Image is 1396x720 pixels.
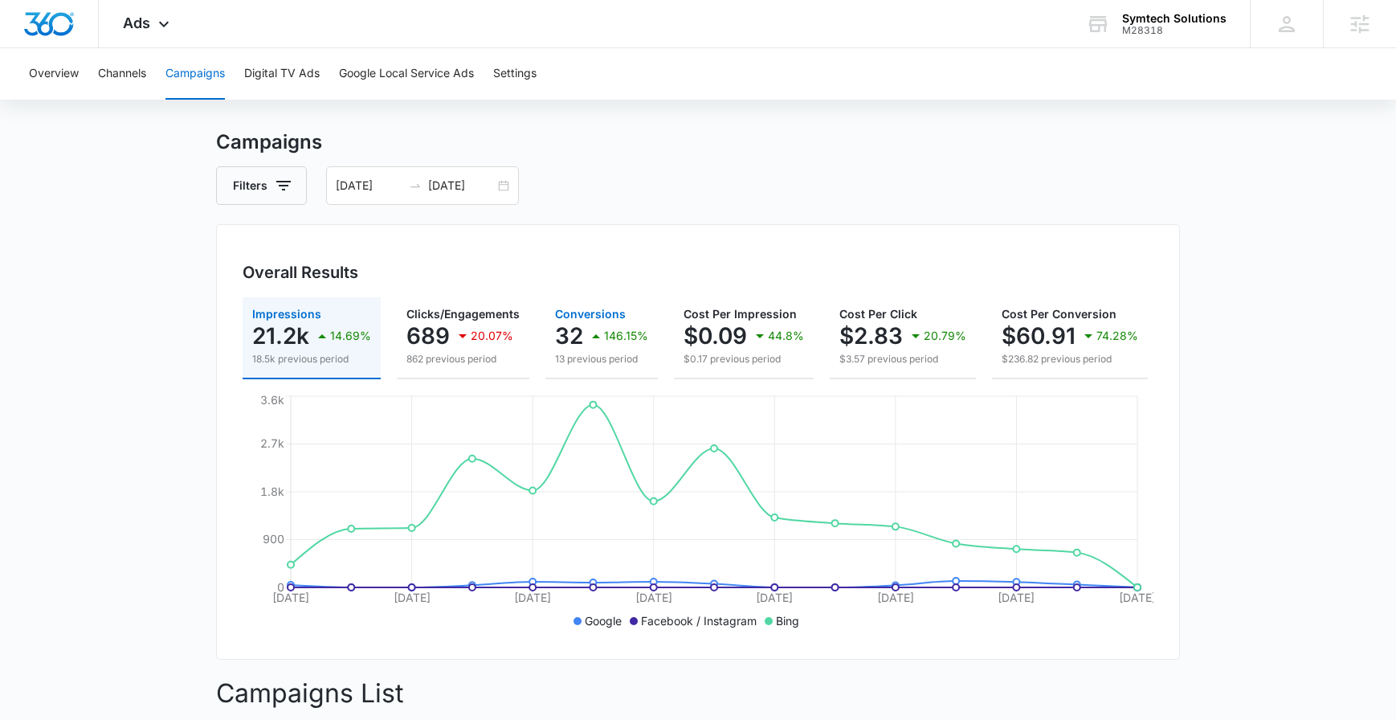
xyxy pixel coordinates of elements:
p: 32 [555,323,583,349]
button: Overview [29,48,79,100]
span: Cost Per Impression [684,307,797,321]
p: $0.17 previous period [684,352,804,366]
span: Clicks/Engagements [406,307,520,321]
tspan: 900 [263,532,284,546]
button: Campaigns [165,48,225,100]
p: $236.82 previous period [1002,352,1138,366]
p: 862 previous period [406,352,520,366]
p: 14.69% [330,330,371,342]
span: swap-right [409,179,422,192]
tspan: [DATE] [272,591,309,604]
button: Settings [493,48,537,100]
button: Channels [98,48,146,100]
p: $3.57 previous period [839,352,966,366]
div: account name [1122,12,1227,25]
button: Filters [216,166,307,205]
tspan: [DATE] [756,591,793,604]
button: Digital TV Ads [244,48,320,100]
p: Google [585,612,622,629]
tspan: 2.7k [260,436,284,450]
p: $60.91 [1002,323,1076,349]
p: Facebook / Instagram [641,612,757,629]
span: Conversions [555,307,626,321]
span: Impressions [252,307,321,321]
tspan: [DATE] [635,591,672,604]
input: Start date [336,177,402,194]
p: 146.15% [604,330,648,342]
div: account id [1122,25,1227,36]
tspan: 1.8k [260,485,284,498]
tspan: 0 [277,580,284,594]
p: Campaigns List [216,674,1180,713]
tspan: [DATE] [877,591,914,604]
tspan: [DATE] [394,591,431,604]
p: 20.79% [924,330,966,342]
p: 18.5k previous period [252,352,371,366]
span: Cost Per Click [839,307,917,321]
span: Cost Per Conversion [1002,307,1116,321]
span: Ads [123,14,150,31]
h3: Overall Results [243,260,358,284]
h3: Campaigns [216,128,1180,157]
tspan: [DATE] [1119,591,1156,604]
tspan: [DATE] [998,591,1035,604]
p: Bing [776,612,799,629]
p: $2.83 [839,323,903,349]
button: Google Local Service Ads [339,48,474,100]
tspan: 3.6k [260,393,284,407]
p: $0.09 [684,323,747,349]
p: 689 [406,323,450,349]
p: 13 previous period [555,352,648,366]
input: End date [428,177,495,194]
span: to [409,179,422,192]
p: 74.28% [1096,330,1138,342]
p: 44.8% [768,330,804,342]
tspan: [DATE] [514,591,551,604]
p: 20.07% [471,330,513,342]
p: 21.2k [252,323,309,349]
